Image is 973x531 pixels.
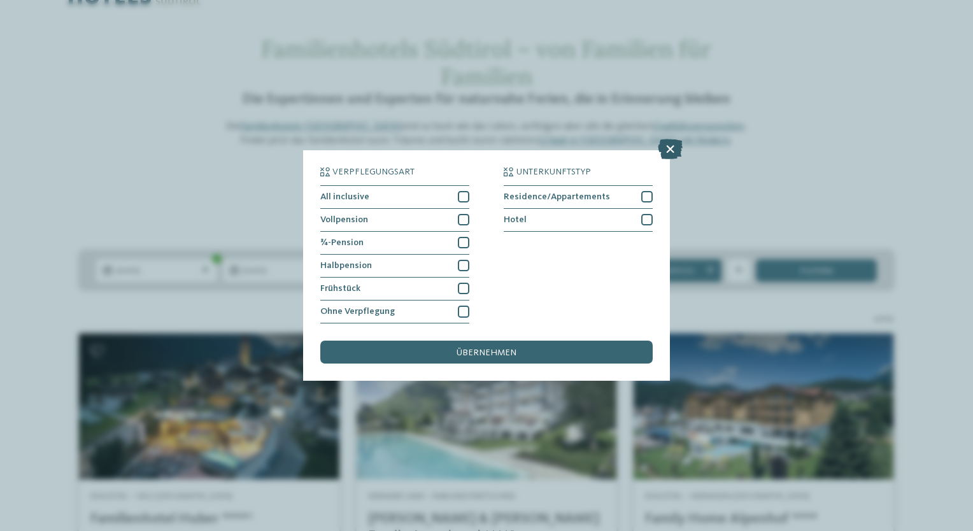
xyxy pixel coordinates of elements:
span: Residence/Appartements [504,192,610,201]
span: Verpflegungsart [332,167,415,176]
span: Halbpension [320,261,372,270]
span: Hotel [504,215,527,224]
span: ¾-Pension [320,238,364,247]
span: übernehmen [457,348,516,357]
span: All inclusive [320,192,369,201]
span: Vollpension [320,215,368,224]
span: Unterkunftstyp [516,167,591,176]
span: Ohne Verpflegung [320,307,395,316]
span: Frühstück [320,284,360,293]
